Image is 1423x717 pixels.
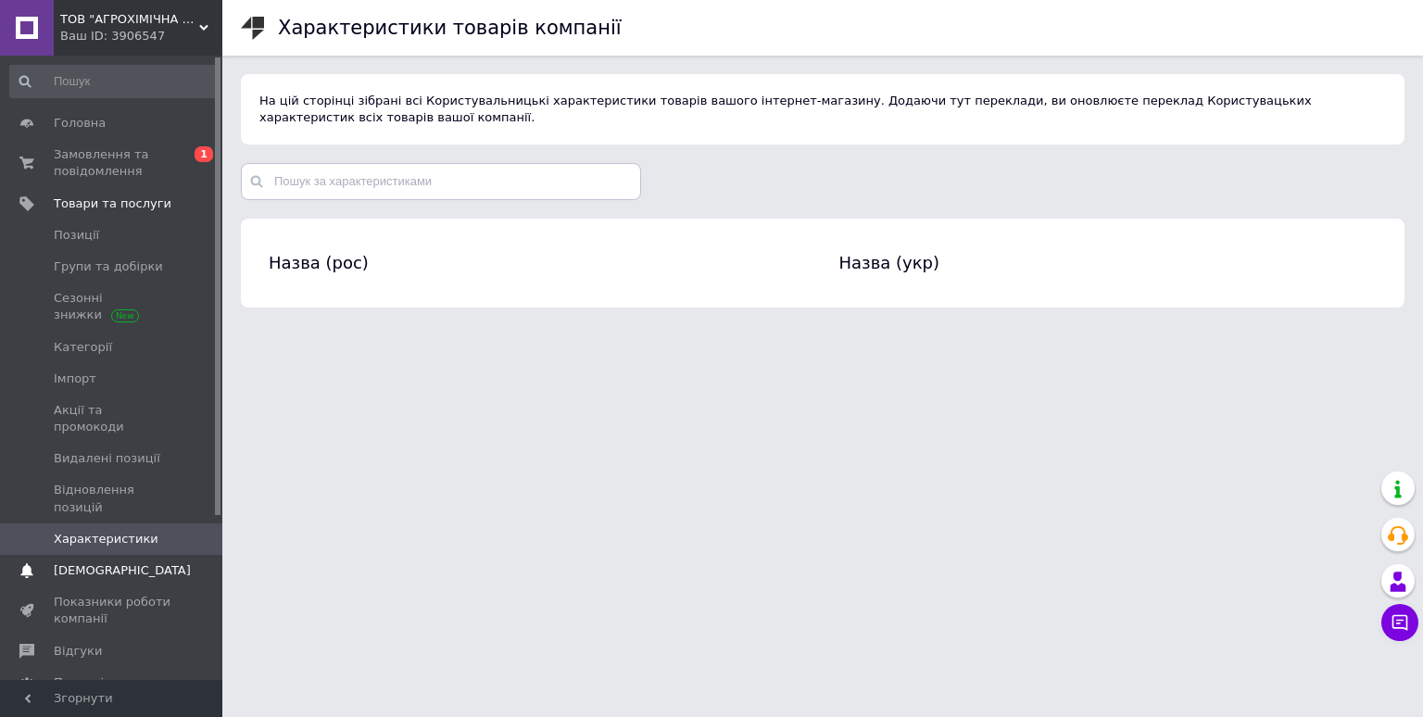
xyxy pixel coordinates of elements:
[9,65,219,98] input: Пошук
[54,402,171,435] span: Акції та промокоди
[54,643,102,660] span: Відгуки
[195,146,213,162] span: 1
[54,531,158,547] span: Характеристики
[269,253,369,272] span: Назва (рос)
[54,258,163,275] span: Групи та добірки
[54,195,171,212] span: Товари та послуги
[60,11,199,28] span: ТОВ "АГРОХІМІЧНА КОМПАНІЯ "АГРОРОСТ"
[54,115,106,132] span: Головна
[54,146,171,180] span: Замовлення та повідомлення
[54,482,171,515] span: Відновлення позицій
[1381,604,1418,641] button: Чат з покупцем
[241,74,1404,145] div: На цій сторінці зібрані всі Користувальницькі характеристики товарів вашого інтернет-магазину. До...
[278,17,622,39] h1: Характеристики товарів компанії
[54,674,104,691] span: Покупці
[54,290,171,323] span: Сезонні знижки
[54,227,99,244] span: Позиції
[241,163,641,200] input: Пошук за характеристиками
[839,253,940,272] span: Назва (укр)
[54,562,191,579] span: [DEMOGRAPHIC_DATA]
[54,450,160,467] span: Видалені позиції
[54,339,112,356] span: Категорії
[54,371,96,387] span: Імпорт
[54,594,171,627] span: Показники роботи компанії
[60,28,222,44] div: Ваш ID: 3906547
